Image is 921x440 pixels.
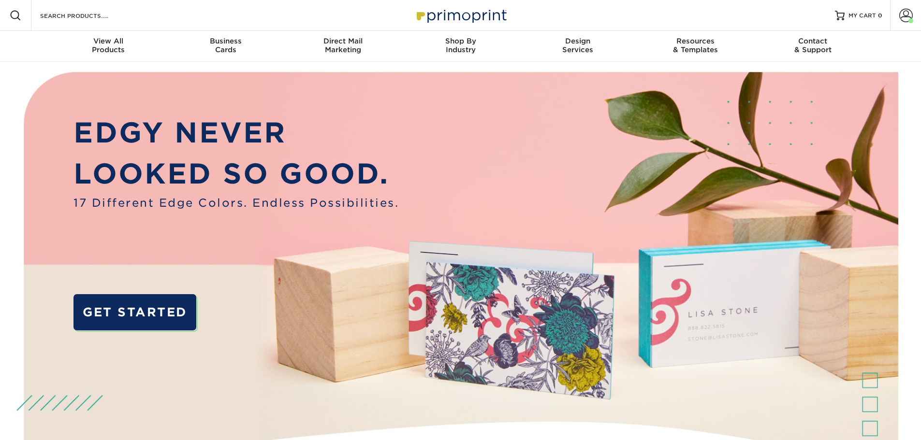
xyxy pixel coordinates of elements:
div: Industry [402,37,519,54]
span: Resources [637,37,754,45]
p: EDGY NEVER [73,112,399,154]
span: Direct Mail [284,37,402,45]
span: Shop By [402,37,519,45]
p: LOOKED SO GOOD. [73,153,399,195]
a: Shop ByIndustry [402,31,519,62]
span: Design [519,37,637,45]
span: Contact [754,37,872,45]
a: View AllProducts [50,31,167,62]
input: SEARCH PRODUCTS..... [39,10,133,21]
span: MY CART [848,12,876,20]
span: 17 Different Edge Colors. Endless Possibilities. [73,195,399,211]
div: Products [50,37,167,54]
div: Services [519,37,637,54]
a: GET STARTED [73,294,196,330]
div: & Support [754,37,872,54]
a: Resources& Templates [637,31,754,62]
a: Direct MailMarketing [284,31,402,62]
div: Cards [167,37,284,54]
span: 0 [878,12,882,19]
img: Primoprint [412,5,509,26]
span: Business [167,37,284,45]
div: & Templates [637,37,754,54]
span: View All [50,37,167,45]
div: Marketing [284,37,402,54]
a: BusinessCards [167,31,284,62]
a: DesignServices [519,31,637,62]
a: Contact& Support [754,31,872,62]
